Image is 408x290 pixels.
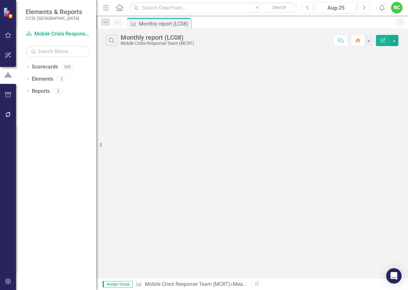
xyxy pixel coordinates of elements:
img: ClearPoint Strategy [3,7,14,19]
div: 2 [53,88,63,94]
span: Search [272,5,286,10]
a: Measures [233,281,255,287]
span: Assign Group [103,281,133,287]
span: Elements & Reports [26,8,82,16]
div: » » [136,281,247,288]
a: Scorecards [32,63,58,71]
a: Mobile Crisis Response Team (MCRT) [145,281,230,287]
a: Elements [32,76,53,83]
div: Aug-25 [318,4,354,12]
div: Monthly report (LC08) [139,20,189,28]
div: 2 [56,77,67,82]
input: Search Below... [26,46,90,57]
div: Monthly report (LC08) [121,34,194,41]
button: Search [263,3,295,12]
div: Mobile Crisis Response Team (MCRT) [121,41,194,46]
input: Search ClearPoint... [130,2,297,13]
div: Open Intercom Messenger [386,268,402,284]
div: 245 [61,64,74,70]
a: Reports [32,88,50,95]
a: Mobile Crisis Response Team (MCRT) [26,30,90,38]
button: Aug-25 [316,2,356,13]
button: NC [391,2,403,13]
small: CCSI: [GEOGRAPHIC_DATA] [26,16,82,21]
